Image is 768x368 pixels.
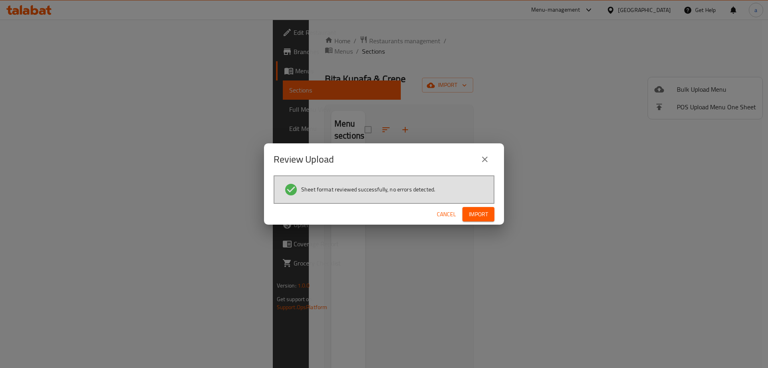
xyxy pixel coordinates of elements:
[469,209,488,219] span: Import
[437,209,456,219] span: Cancel
[301,185,435,193] span: Sheet format reviewed successfully, no errors detected.
[434,207,459,222] button: Cancel
[462,207,494,222] button: Import
[274,153,334,166] h2: Review Upload
[475,150,494,169] button: close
